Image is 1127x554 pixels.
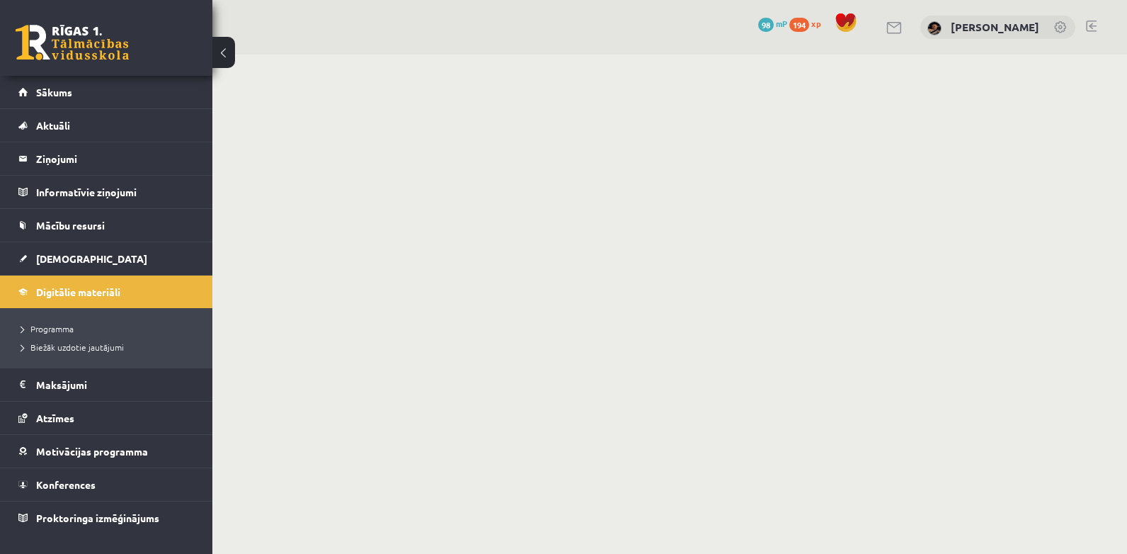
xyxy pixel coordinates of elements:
[36,119,70,132] span: Aktuāli
[36,86,72,98] span: Sākums
[36,219,105,232] span: Mācību resursi
[36,445,148,458] span: Motivācijas programma
[18,242,195,275] a: [DEMOGRAPHIC_DATA]
[21,323,74,334] span: Programma
[36,176,195,208] legend: Informatīvie ziņojumi
[776,18,787,29] span: mP
[21,341,124,353] span: Biežāk uzdotie jautājumi
[18,402,195,434] a: Atzīmes
[18,368,195,401] a: Maksājumi
[18,435,195,468] a: Motivācijas programma
[21,322,198,335] a: Programma
[36,286,120,298] span: Digitālie materiāli
[36,368,195,401] legend: Maksājumi
[36,478,96,491] span: Konferences
[758,18,774,32] span: 98
[789,18,828,29] a: 194 xp
[18,176,195,208] a: Informatīvie ziņojumi
[18,109,195,142] a: Aktuāli
[927,21,942,35] img: Daila Kronberga
[36,511,159,524] span: Proktoringa izmēģinājums
[16,25,129,60] a: Rīgas 1. Tālmācības vidusskola
[811,18,820,29] span: xp
[18,502,195,534] a: Proktoringa izmēģinājums
[18,142,195,175] a: Ziņojumi
[21,341,198,354] a: Biežāk uzdotie jautājumi
[36,142,195,175] legend: Ziņojumi
[789,18,809,32] span: 194
[18,209,195,242] a: Mācību resursi
[36,412,74,424] span: Atzīmes
[18,276,195,308] a: Digitālie materiāli
[951,20,1039,34] a: [PERSON_NAME]
[18,468,195,501] a: Konferences
[758,18,787,29] a: 98 mP
[18,76,195,108] a: Sākums
[36,252,147,265] span: [DEMOGRAPHIC_DATA]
